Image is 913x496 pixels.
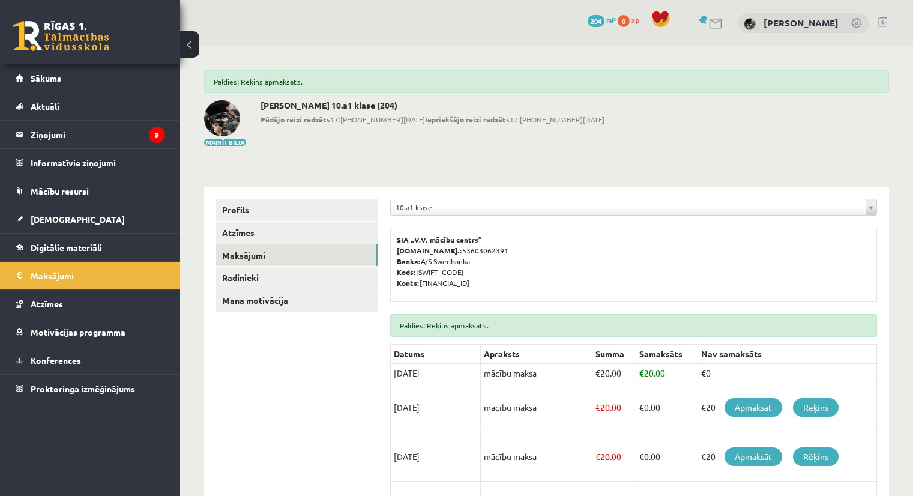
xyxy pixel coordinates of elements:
[261,114,604,125] span: 17:[PHONE_NUMBER][DATE] 17:[PHONE_NUMBER][DATE]
[793,398,839,417] a: Rēķins
[391,432,481,482] td: [DATE]
[391,199,876,215] a: 10.a1 klase
[216,289,378,312] a: Mana motivācija
[592,432,636,482] td: 20.00
[216,199,378,221] a: Profils
[31,327,125,337] span: Motivācijas programma
[636,432,698,482] td: 0.00
[639,451,644,462] span: €
[397,234,870,288] p: 53603062391 A/S Swedbanka [SWIFT_CODE] [FINANCIAL_ID]
[31,298,63,309] span: Atzīmes
[149,127,165,143] i: 9
[592,345,636,364] th: Summa
[16,290,165,318] a: Atzīmes
[31,355,81,366] span: Konferences
[588,15,616,25] a: 204 mP
[16,346,165,374] a: Konferences
[390,314,877,337] div: Paldies! Rēķins apmaksāts.
[31,149,165,177] legend: Informatīvie ziņojumi
[13,21,109,51] a: Rīgas 1. Tālmācības vidusskola
[595,402,600,413] span: €
[698,432,877,482] td: €20
[216,244,378,267] a: Maksājumi
[16,92,165,120] a: Aktuāli
[16,177,165,205] a: Mācību resursi
[261,115,330,124] b: Pēdējo reizi redzēts
[396,199,861,215] span: 10.a1 klase
[16,205,165,233] a: [DEMOGRAPHIC_DATA]
[31,262,165,289] legend: Maksājumi
[397,246,462,255] b: [DOMAIN_NAME].:
[204,100,240,136] img: Iļja Dekanickis
[31,242,102,253] span: Digitālie materiāli
[639,402,644,413] span: €
[592,364,636,383] td: 20.00
[16,149,165,177] a: Informatīvie ziņojumi
[636,364,698,383] td: 20.00
[481,432,592,482] td: mācību maksa
[204,139,246,146] button: Mainīt bildi
[397,267,416,277] b: Kods:
[793,447,839,466] a: Rēķins
[391,364,481,383] td: [DATE]
[31,214,125,225] span: [DEMOGRAPHIC_DATA]
[631,15,639,25] span: xp
[618,15,630,27] span: 0
[397,235,483,244] b: SIA „V.V. mācību centrs”
[698,383,877,432] td: €20
[592,383,636,432] td: 20.00
[31,73,61,83] span: Sākums
[481,364,592,383] td: mācību maksa
[16,234,165,261] a: Digitālie materiāli
[481,383,592,432] td: mācību maksa
[216,222,378,244] a: Atzīmes
[16,121,165,148] a: Ziņojumi9
[595,451,600,462] span: €
[425,115,510,124] b: Iepriekšējo reizi redzēts
[481,345,592,364] th: Apraksts
[391,383,481,432] td: [DATE]
[636,345,698,364] th: Samaksāts
[31,383,135,394] span: Proktoringa izmēģinājums
[588,15,604,27] span: 204
[606,15,616,25] span: mP
[397,256,421,266] b: Banka:
[216,267,378,289] a: Radinieki
[595,367,600,378] span: €
[204,70,889,93] div: Paldies! Rēķins apmaksāts.
[16,375,165,402] a: Proktoringa izmēģinājums
[636,383,698,432] td: 0.00
[31,186,89,196] span: Mācību resursi
[16,64,165,92] a: Sākums
[31,121,165,148] legend: Ziņojumi
[391,345,481,364] th: Datums
[764,17,839,29] a: [PERSON_NAME]
[698,345,877,364] th: Nav samaksāts
[618,15,645,25] a: 0 xp
[16,262,165,289] a: Maksājumi
[31,101,59,112] span: Aktuāli
[725,447,782,466] a: Apmaksāt
[16,318,165,346] a: Motivācijas programma
[725,398,782,417] a: Apmaksāt
[261,100,604,110] h2: [PERSON_NAME] 10.a1 klase (204)
[397,278,420,288] b: Konts:
[639,367,644,378] span: €
[698,364,877,383] td: €0
[744,18,756,30] img: Iļja Dekanickis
